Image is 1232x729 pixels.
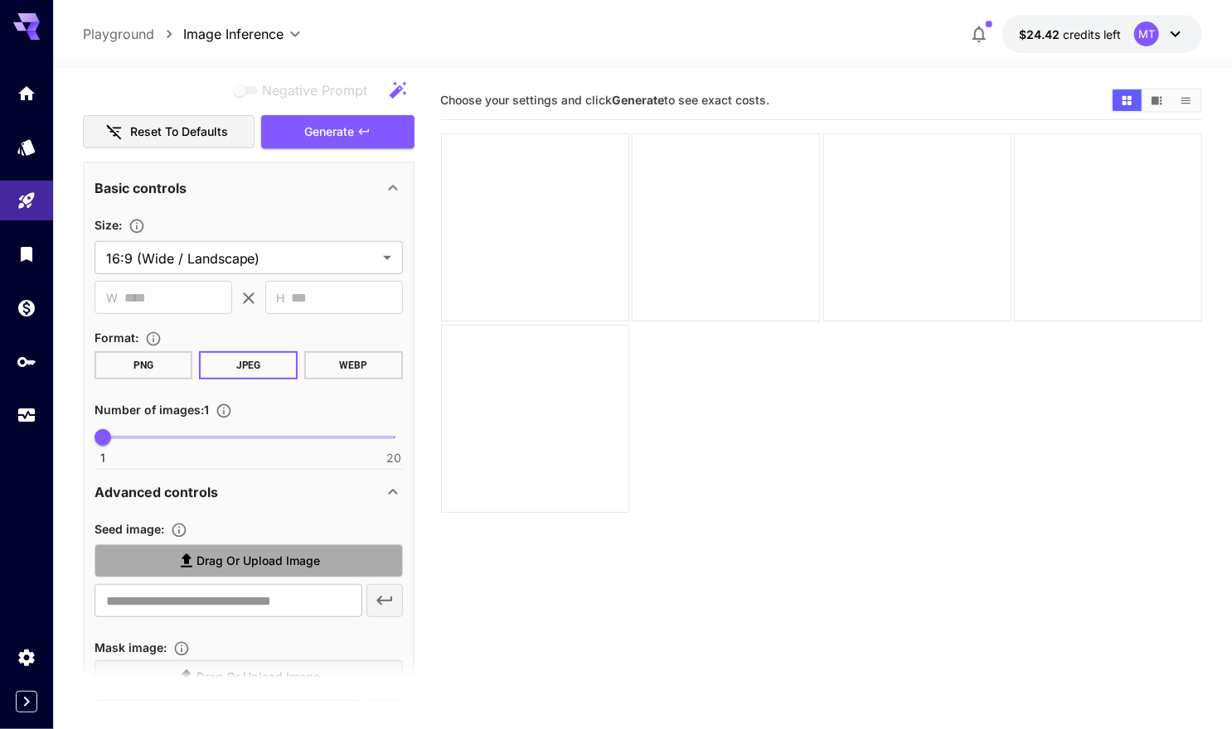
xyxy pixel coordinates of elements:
[167,640,196,657] button: Upload a mask image to define the area to edit, or use the Mask Editor to create one from your se...
[196,551,320,572] span: Drag or upload image
[1002,15,1202,53] button: $24.42097MT
[17,405,36,426] div: Usage
[1113,89,1142,111] button: Show images in grid view
[17,297,36,318] div: Wallet
[164,522,194,538] button: Upload a reference image to guide the result. This is needed for Image-to-Image or Inpainting. Su...
[95,403,209,417] span: Number of images : 1
[1134,22,1159,46] div: MT
[95,168,403,208] div: Basic controls
[17,244,36,264] div: Library
[95,482,218,502] p: Advanced controls
[17,346,36,367] div: API Keys
[95,640,167,654] span: Mask image :
[261,115,414,149] button: Generate
[1111,88,1202,113] div: Show images in grid viewShow images in video viewShow images in list view
[95,544,403,578] label: Drag or upload image
[95,522,164,536] span: Seed image :
[277,288,285,307] span: H
[122,218,152,234] button: Adjust the dimensions of the generated image by specifying its width and height in pixels, or sel...
[83,24,184,44] nav: breadcrumb
[95,331,138,345] span: Format :
[17,83,36,104] div: Home
[138,331,168,347] button: Choose the file format for the output image.
[106,249,376,268] span: 16:9 (Wide / Landscape)
[184,24,284,44] span: Image Inference
[304,351,403,379] button: WEBP
[387,450,402,466] span: 20
[1171,89,1200,111] button: Show images in list view
[17,647,36,668] div: Settings
[95,178,187,198] p: Basic controls
[230,80,381,100] span: Negative prompts are not compatible with the selected model.
[100,450,105,466] span: 1
[1019,27,1063,41] span: $24.42
[83,115,255,149] button: Reset to defaults
[613,93,665,107] b: Generate
[209,403,239,419] button: Specify how many images to generate in a single request. Each image generation will be charged se...
[16,691,37,712] button: Expand sidebar
[441,93,770,107] span: Choose your settings and click to see exact costs.
[95,218,122,232] span: Size :
[1142,89,1171,111] button: Show images in video view
[1019,26,1121,43] div: $24.42097
[95,472,403,512] div: Advanced controls
[199,351,298,379] button: JPEG
[304,122,354,142] span: Generate
[106,288,118,307] span: W
[83,24,154,44] a: Playground
[17,191,36,211] div: Playground
[263,80,368,100] span: Negative Prompt
[17,137,36,157] div: Models
[1063,27,1121,41] span: credits left
[95,351,193,379] button: PNG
